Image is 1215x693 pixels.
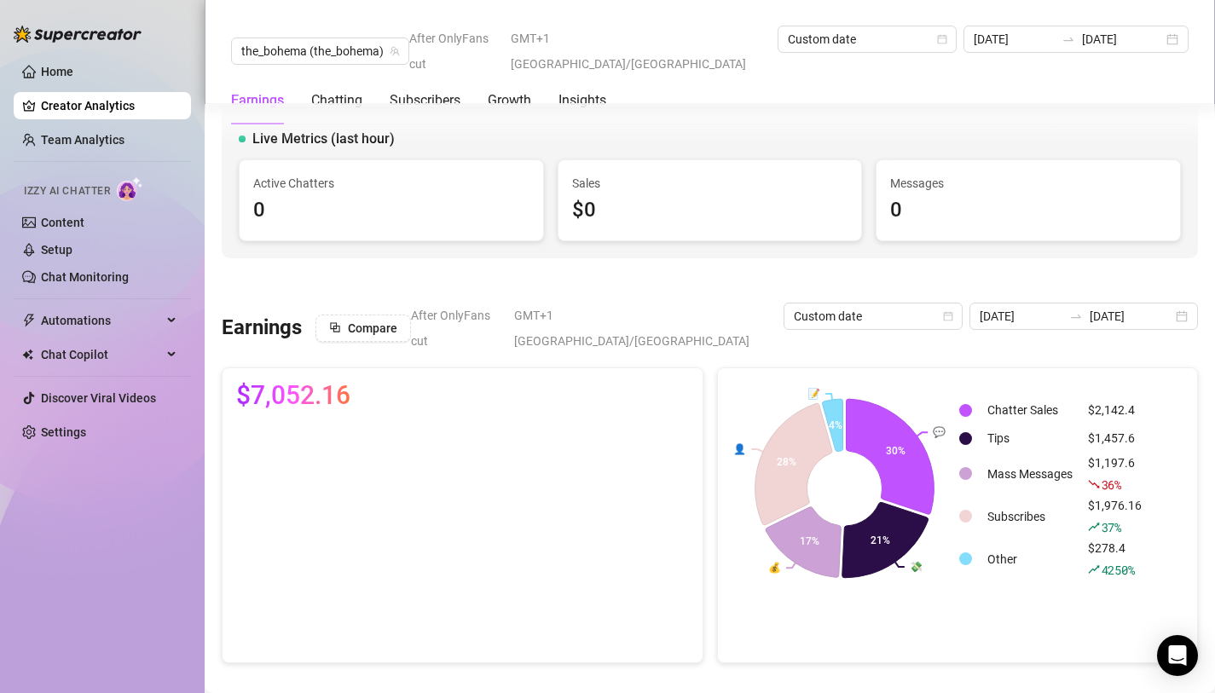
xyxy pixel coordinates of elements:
div: Subscribers [390,90,460,111]
a: Chat Monitoring [41,270,129,284]
span: GMT+1 [GEOGRAPHIC_DATA]/[GEOGRAPHIC_DATA] [514,303,773,354]
span: Active Chatters [253,174,529,193]
a: Setup [41,243,72,257]
span: to [1069,309,1083,323]
div: $1,457.6 [1088,429,1142,448]
div: Chatting [311,90,362,111]
img: logo-BBDzfeDw.svg [14,26,142,43]
div: 0 [890,194,1166,227]
span: After OnlyFans cut [411,303,504,354]
text: 👤 [733,442,746,455]
span: rise [1088,563,1100,575]
div: $0 [572,194,848,227]
span: GMT+1 [GEOGRAPHIC_DATA]/[GEOGRAPHIC_DATA] [511,26,767,77]
span: Chat Copilot [41,341,162,368]
span: calendar [943,311,953,321]
span: 4250 % [1102,562,1135,578]
img: AI Chatter [117,176,143,201]
input: End date [1082,30,1163,49]
div: Insights [558,90,606,111]
span: Sales [572,174,848,193]
text: 💬 [933,425,946,438]
a: Content [41,216,84,229]
img: Chat Copilot [22,349,33,361]
a: Home [41,65,73,78]
span: calendar [937,34,947,44]
span: Live Metrics (last hour) [252,129,395,149]
div: $1,197.6 [1088,453,1142,494]
span: to [1062,32,1075,46]
h3: Earnings [222,315,302,342]
td: Other [981,539,1079,580]
span: 37 % [1102,519,1121,535]
span: the_bohema (the_bohema) [241,38,399,64]
span: Custom date [788,26,946,52]
td: Chatter Sales [981,397,1079,424]
span: block [329,321,341,333]
div: Earnings [231,90,284,111]
a: Discover Viral Videos [41,391,156,405]
td: Subscribes [981,496,1079,537]
a: Settings [41,425,86,439]
span: rise [1088,521,1100,533]
span: swap-right [1062,32,1075,46]
button: Compare [315,315,411,342]
span: Izzy AI Chatter [24,183,110,199]
span: thunderbolt [22,314,36,327]
input: Start date [980,307,1062,326]
span: team [390,46,400,56]
div: 0 [253,194,529,227]
text: 💰 [767,561,780,574]
span: Messages [890,174,1166,193]
div: Growth [488,90,531,111]
span: 36 % [1102,476,1121,493]
input: End date [1090,307,1172,326]
a: Creator Analytics [41,92,177,119]
span: $7,052.16 [236,382,350,409]
span: fall [1088,478,1100,490]
text: 📝 [807,387,820,400]
td: Tips [981,425,1079,452]
span: After OnlyFans cut [409,26,500,77]
text: 💸 [910,560,923,573]
span: swap-right [1069,309,1083,323]
span: Custom date [794,303,952,329]
div: Open Intercom Messenger [1157,635,1198,676]
span: Automations [41,307,162,334]
span: Compare [348,321,397,335]
td: Mass Messages [981,453,1079,494]
div: $2,142.4 [1088,401,1142,419]
input: Start date [974,30,1055,49]
div: $1,976.16 [1088,496,1142,537]
div: $278.4 [1088,539,1142,580]
a: Team Analytics [41,133,124,147]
